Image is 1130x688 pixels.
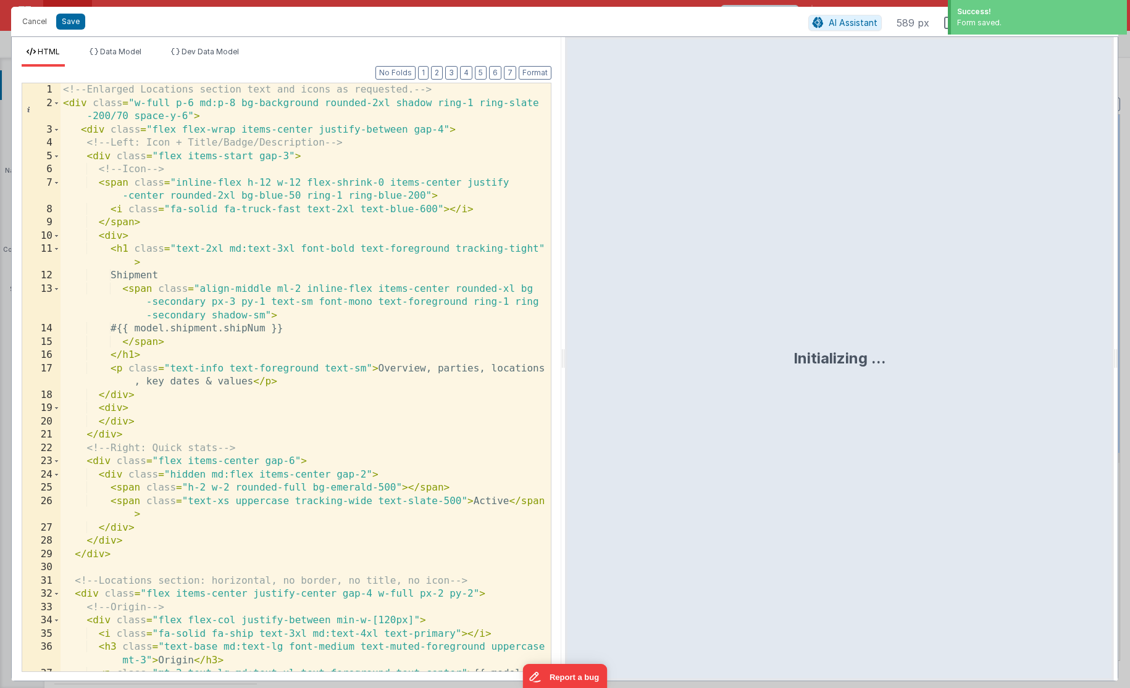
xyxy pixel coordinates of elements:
[22,150,61,164] div: 5
[22,322,61,336] div: 14
[22,389,61,402] div: 18
[22,97,61,123] div: 2
[793,349,886,368] div: Initializing ...
[829,17,877,28] span: AI Assistant
[22,548,61,562] div: 29
[22,83,61,97] div: 1
[38,47,60,56] span: HTML
[431,66,443,80] button: 2
[100,47,141,56] span: Data Model
[182,47,239,56] span: Dev Data Model
[22,415,61,429] div: 20
[22,428,61,442] div: 21
[808,15,882,31] button: AI Assistant
[22,123,61,137] div: 3
[22,587,61,601] div: 32
[22,349,61,362] div: 16
[22,481,61,495] div: 25
[22,601,61,615] div: 33
[22,230,61,243] div: 10
[460,66,472,80] button: 4
[957,17,1121,28] div: Form saved.
[22,136,61,150] div: 4
[56,14,85,30] button: Save
[16,13,53,30] button: Cancel
[897,15,929,30] span: 589 px
[489,66,501,80] button: 6
[504,66,516,80] button: 7
[22,521,61,535] div: 27
[445,66,458,80] button: 3
[519,66,551,80] button: Format
[22,468,61,482] div: 24
[22,640,61,667] div: 36
[957,6,1121,17] div: Success!
[22,574,61,588] div: 31
[22,534,61,548] div: 28
[375,66,416,80] button: No Folds
[22,336,61,349] div: 15
[22,495,61,521] div: 26
[22,402,61,415] div: 19
[22,561,61,574] div: 30
[22,269,61,283] div: 12
[22,455,61,468] div: 23
[22,242,61,269] div: 11
[22,442,61,455] div: 22
[22,362,61,389] div: 17
[22,283,61,323] div: 13
[22,628,61,641] div: 35
[22,203,61,217] div: 8
[22,614,61,628] div: 34
[22,216,61,230] div: 9
[22,163,61,176] div: 6
[475,66,487,80] button: 5
[22,176,61,203] div: 7
[418,66,429,80] button: 1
